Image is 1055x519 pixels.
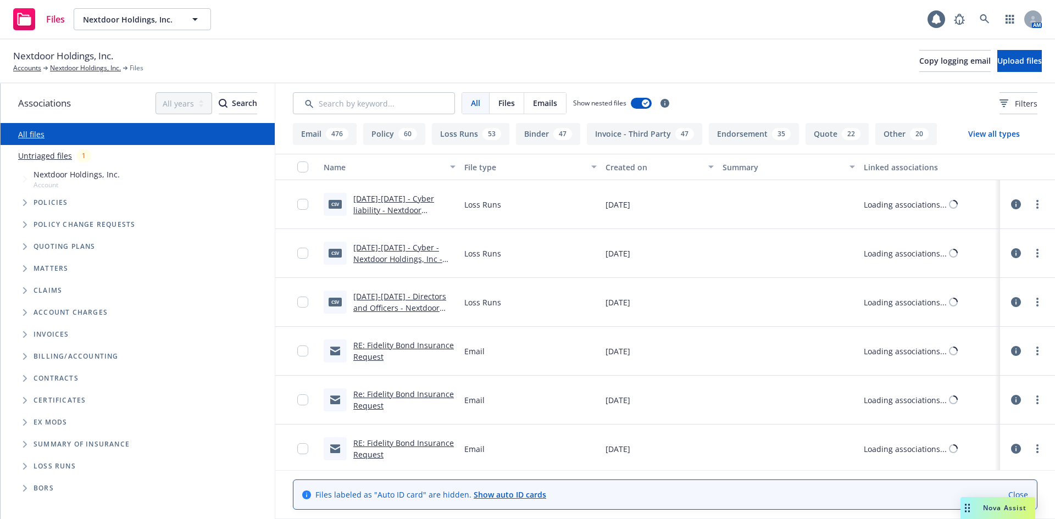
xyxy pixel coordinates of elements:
[50,63,121,73] a: Nextdoor Holdings, Inc.
[293,92,455,114] input: Search by keyword...
[297,297,308,308] input: Toggle Row Selected
[864,161,996,173] div: Linked associations
[498,97,515,109] span: Files
[464,394,485,406] span: Email
[960,497,974,519] div: Drag to move
[9,4,69,35] a: Files
[219,93,257,114] div: Search
[864,443,947,455] div: Loading associations...
[464,443,485,455] span: Email
[997,50,1042,72] button: Upload files
[460,154,601,180] button: File type
[34,287,62,294] span: Claims
[464,297,501,308] span: Loss Runs
[464,161,584,173] div: File type
[297,443,308,454] input: Toggle Row Selected
[601,154,719,180] button: Created on
[353,438,454,460] a: RE: Fidelity Bond Insurance Request
[326,128,348,140] div: 476
[919,55,991,66] span: Copy logging email
[46,15,65,24] span: Files
[1031,198,1044,211] a: more
[606,297,630,308] span: [DATE]
[606,345,630,357] span: [DATE]
[1031,442,1044,455] a: more
[910,128,929,140] div: 20
[516,123,580,145] button: Binder
[606,199,630,210] span: [DATE]
[1,166,275,345] div: Tree Example
[34,485,54,492] span: BORs
[34,441,130,448] span: Summary of insurance
[219,99,227,108] svg: Search
[34,419,67,426] span: Ex Mods
[709,123,799,145] button: Endorsement
[606,394,630,406] span: [DATE]
[482,128,501,140] div: 53
[319,154,460,180] button: Name
[324,161,443,173] div: Name
[34,169,120,180] span: Nextdoor Holdings, Inc.
[864,199,947,210] div: Loading associations...
[723,161,842,173] div: Summary
[842,128,860,140] div: 22
[353,242,442,276] a: [DATE]-[DATE] - Cyber - Nextdoor Holdings, Inc - [DATE].csv
[974,8,996,30] a: Search
[859,154,1000,180] button: Linked associations
[353,389,454,411] a: Re: Fidelity Bond Insurance Request
[297,199,308,210] input: Toggle Row Selected
[471,97,480,109] span: All
[919,50,991,72] button: Copy logging email
[219,92,257,114] button: SearchSearch
[297,345,308,356] input: Toggle Row Selected
[464,345,485,357] span: Email
[533,97,557,109] span: Emails
[34,463,76,470] span: Loss Runs
[553,128,572,140] div: 47
[1031,295,1044,309] a: more
[1,345,275,499] div: Folder Tree Example
[34,243,96,250] span: Quoting plans
[806,123,869,145] button: Quote
[13,63,41,73] a: Accounts
[606,161,702,173] div: Created on
[1031,344,1044,358] a: more
[130,63,143,73] span: Files
[606,443,630,455] span: [DATE]
[1031,247,1044,260] a: more
[34,397,86,404] span: Certificates
[353,340,454,362] a: RE: Fidelity Bond Insurance Request
[363,123,425,145] button: Policy
[34,331,69,338] span: Invoices
[864,345,947,357] div: Loading associations...
[573,98,626,108] span: Show nested files
[1015,98,1037,109] span: Filters
[18,96,71,110] span: Associations
[34,265,68,272] span: Matters
[675,128,694,140] div: 47
[34,221,135,228] span: Policy change requests
[587,123,702,145] button: Invoice - Third Party
[398,128,417,140] div: 60
[18,129,45,139] a: All files
[960,497,1035,519] button: Nova Assist
[13,49,113,63] span: Nextdoor Holdings, Inc.
[34,180,120,189] span: Account
[34,309,108,316] span: Account charges
[297,394,308,405] input: Toggle Row Selected
[74,8,211,30] button: Nextdoor Holdings, Inc.
[432,123,509,145] button: Loss Runs
[297,248,308,259] input: Toggle Row Selected
[864,297,947,308] div: Loading associations...
[997,55,1042,66] span: Upload files
[718,154,859,180] button: Summary
[464,248,501,259] span: Loss Runs
[293,123,357,145] button: Email
[464,199,501,210] span: Loss Runs
[329,200,342,208] span: csv
[297,161,308,172] input: Select all
[983,503,1026,512] span: Nova Assist
[83,14,178,25] span: Nextdoor Holdings, Inc.
[951,123,1037,145] button: View all types
[34,199,68,206] span: Policies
